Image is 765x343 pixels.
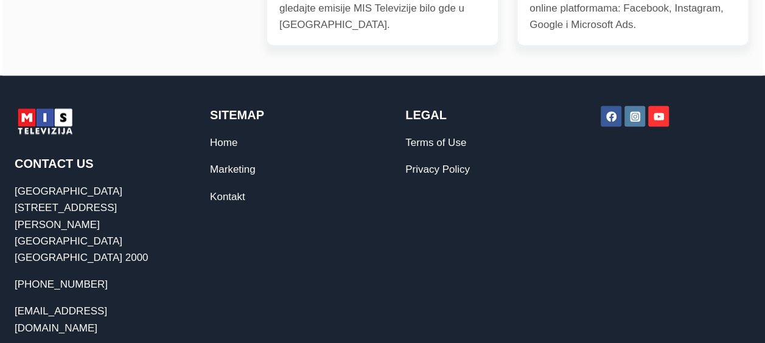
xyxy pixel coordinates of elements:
[210,191,245,203] a: Kontakt
[15,183,164,266] p: [GEOGRAPHIC_DATA][STREET_ADDRESS][PERSON_NAME] [GEOGRAPHIC_DATA] [GEOGRAPHIC_DATA] 2000
[405,106,555,124] h2: Legal
[15,305,107,333] a: [EMAIL_ADDRESS][DOMAIN_NAME]
[210,164,256,175] a: Marketing
[405,137,466,148] a: Terms of Use
[15,154,164,173] h2: Contact Us
[624,106,645,126] a: Instagram
[210,106,360,124] h2: Sitemap
[648,106,669,126] a: YouTube
[601,106,621,126] a: Facebook
[405,164,470,175] a: Privacy Policy
[210,137,237,148] a: Home
[15,279,108,290] a: [PHONE_NUMBER]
